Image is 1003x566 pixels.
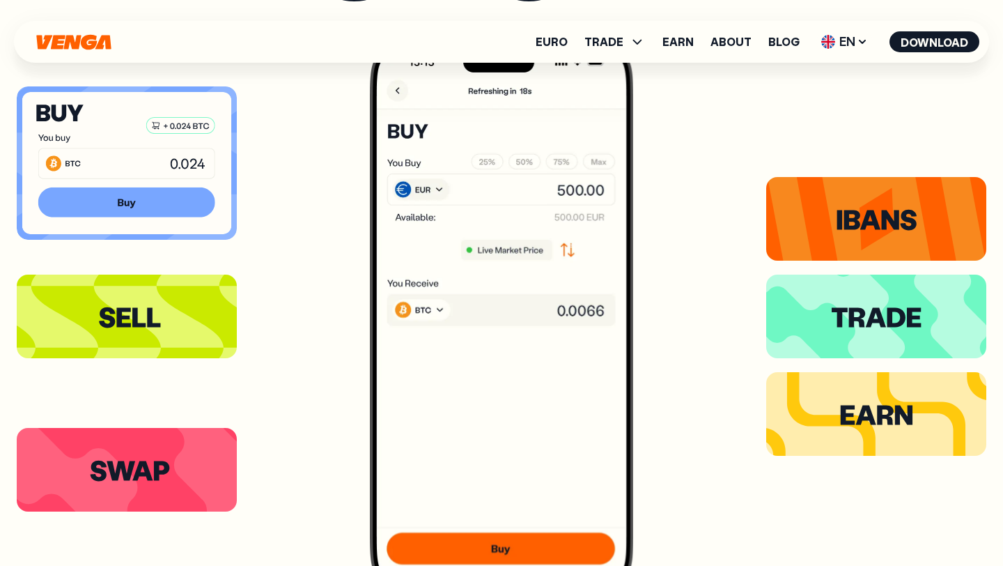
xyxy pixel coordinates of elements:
[536,36,568,47] a: Euro
[662,36,694,47] a: Earn
[710,36,752,47] a: About
[889,31,979,52] button: Download
[35,34,113,50] svg: Home
[816,31,873,53] span: EN
[768,36,800,47] a: Blog
[584,36,623,47] span: TRADE
[821,35,835,49] img: flag-uk
[584,33,646,50] span: TRADE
